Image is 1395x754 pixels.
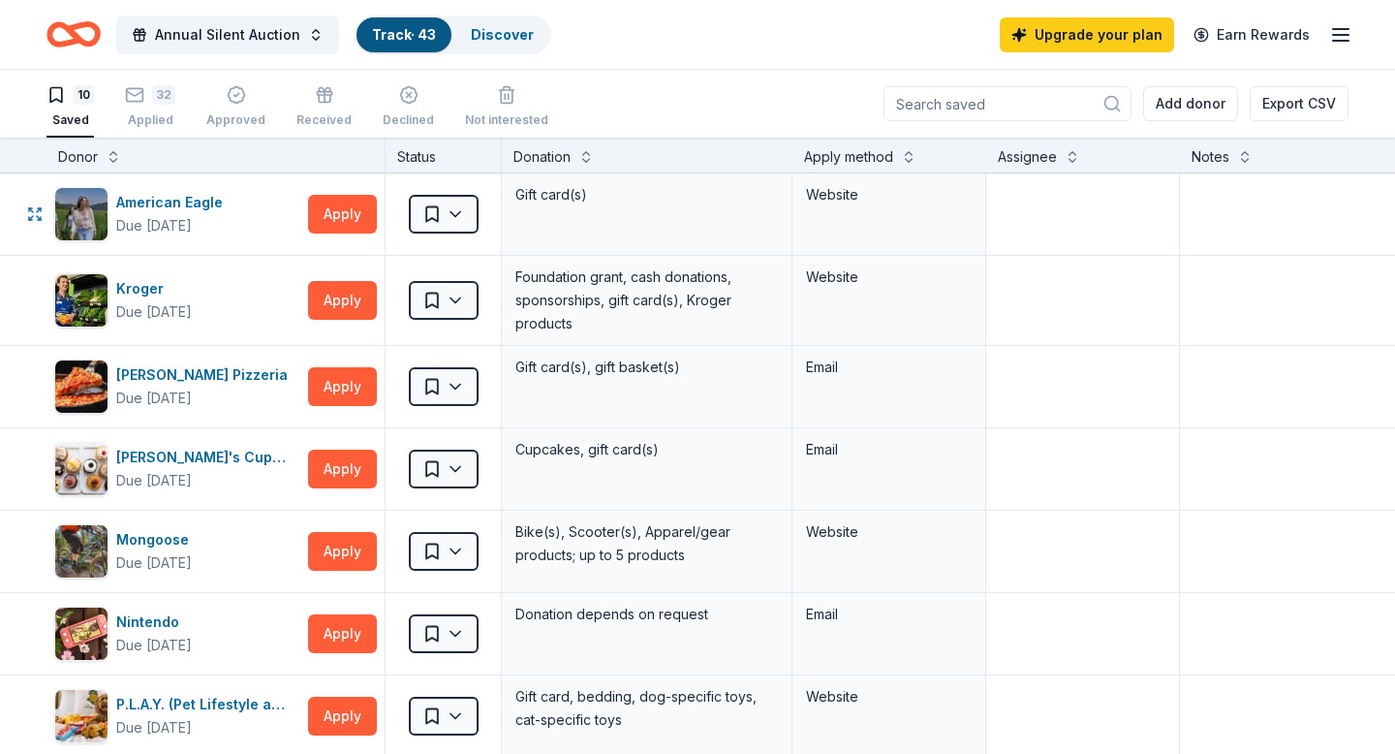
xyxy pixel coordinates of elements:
[206,78,265,138] button: Approved
[116,446,300,469] div: [PERSON_NAME]'s Cupcakes
[513,354,780,381] div: Gift card(s), gift basket(s)
[465,78,548,138] button: Not interested
[152,85,175,105] div: 32
[54,360,300,414] button: Image for Lou Malnati's Pizzeria[PERSON_NAME] PizzeriaDue [DATE]
[116,469,192,492] div: Due [DATE]
[74,85,94,105] div: 10
[46,12,101,57] a: Home
[116,611,192,634] div: Nintendo
[806,603,972,626] div: Email
[308,532,377,571] button: Apply
[58,145,98,169] div: Donor
[54,689,300,743] button: Image for P.L.A.Y. (Pet Lifestyle and You)P.L.A.Y. (Pet Lifestyle and You)Due [DATE]
[296,112,352,128] div: Received
[386,138,502,173] div: Status
[55,690,108,742] img: Image for P.L.A.Y. (Pet Lifestyle and You)
[206,112,265,128] div: Approved
[513,436,780,463] div: Cupcakes, gift card(s)
[54,273,300,328] button: Image for KrogerKrogerDue [DATE]
[116,634,192,657] div: Due [DATE]
[155,23,300,47] span: Annual Silent Auction
[116,551,192,575] div: Due [DATE]
[308,281,377,320] button: Apply
[465,112,548,128] div: Not interested
[308,367,377,406] button: Apply
[1000,17,1174,52] a: Upgrade your plan
[125,78,175,138] button: 32Applied
[116,693,300,716] div: P.L.A.Y. (Pet Lifestyle and You)
[513,264,780,337] div: Foundation grant, cash donations, sponsorships, gift card(s), Kroger products
[513,518,780,569] div: Bike(s), Scooter(s), Apparel/gear products; up to 5 products
[383,78,434,138] button: Declined
[55,443,108,495] img: Image for Molly's Cupcakes
[116,300,192,324] div: Due [DATE]
[55,274,108,327] img: Image for Kroger
[513,601,780,628] div: Donation depends on request
[1182,17,1321,52] a: Earn Rewards
[513,181,780,208] div: Gift card(s)
[55,608,108,660] img: Image for Nintendo
[1192,145,1229,169] div: Notes
[125,112,175,128] div: Applied
[54,607,300,661] button: Image for NintendoNintendoDue [DATE]
[372,26,436,43] a: Track· 43
[116,363,295,387] div: [PERSON_NAME] Pizzeria
[55,361,108,413] img: Image for Lou Malnati's Pizzeria
[54,187,300,241] button: Image for American EagleAmerican EagleDue [DATE]
[883,86,1131,121] input: Search saved
[296,78,352,138] button: Received
[116,528,197,551] div: Mongoose
[308,697,377,736] button: Apply
[806,520,972,544] div: Website
[55,188,108,240] img: Image for American Eagle
[116,387,192,410] div: Due [DATE]
[806,266,972,289] div: Website
[1143,86,1238,121] button: Add donor
[513,145,571,169] div: Donation
[806,438,972,461] div: Email
[116,716,192,739] div: Due [DATE]
[998,145,1057,169] div: Assignee
[116,214,192,237] div: Due [DATE]
[55,525,108,578] img: Image for Mongoose
[116,277,192,300] div: Kroger
[806,183,972,206] div: Website
[1250,86,1348,121] button: Export CSV
[54,442,300,496] button: Image for Molly's Cupcakes[PERSON_NAME]'s CupcakesDue [DATE]
[308,450,377,488] button: Apply
[46,112,94,128] div: Saved
[806,685,972,708] div: Website
[308,614,377,653] button: Apply
[471,26,534,43] a: Discover
[308,195,377,234] button: Apply
[116,16,339,54] button: Annual Silent Auction
[804,145,893,169] div: Apply method
[806,356,972,379] div: Email
[355,16,551,54] button: Track· 43Discover
[46,78,94,138] button: 10Saved
[54,524,300,579] button: Image for MongooseMongooseDue [DATE]
[513,683,780,734] div: Gift card, bedding, dog-specific toys, cat-specific toys
[116,191,231,214] div: American Eagle
[383,112,434,128] div: Declined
